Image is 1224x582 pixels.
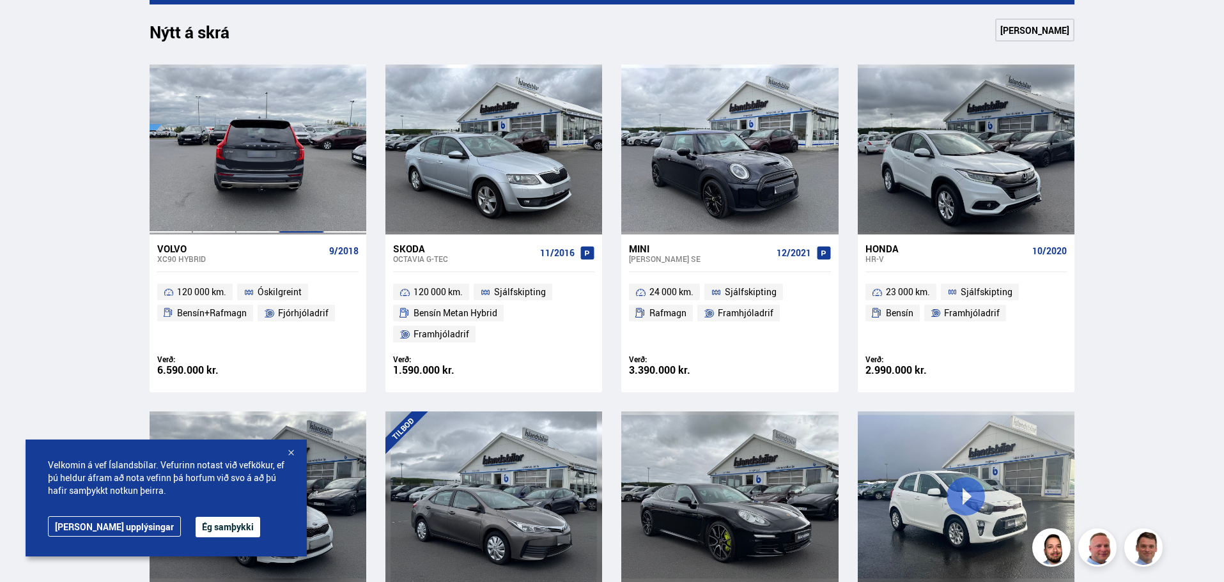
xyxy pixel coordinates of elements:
[995,19,1074,42] a: [PERSON_NAME]
[196,517,260,537] button: Ég samþykki
[414,305,497,321] span: Bensín Metan Hybrid
[540,248,575,258] span: 11/2016
[278,305,329,321] span: Fjórhjóladrif
[48,516,181,537] a: [PERSON_NAME] upplýsingar
[725,284,777,300] span: Sjálfskipting
[629,254,771,263] div: [PERSON_NAME] SE
[150,22,252,49] h1: Nýtt á skrá
[944,305,1000,321] span: Framhjóladrif
[886,284,930,300] span: 23 000 km.
[1032,246,1067,256] span: 10/2020
[494,284,546,300] span: Sjálfskipting
[629,355,730,364] div: Verð:
[414,284,463,300] span: 120 000 km.
[157,365,258,376] div: 6.590.000 kr.
[865,243,1027,254] div: Honda
[157,243,324,254] div: Volvo
[865,355,966,364] div: Verð:
[258,284,302,300] span: Óskilgreint
[777,248,811,258] span: 12/2021
[649,284,693,300] span: 24 000 km.
[157,355,258,364] div: Verð:
[1080,530,1119,569] img: siFngHWaQ9KaOqBr.png
[858,234,1074,392] a: Honda HR-V 10/2020 23 000 km. Sjálfskipting Bensín Framhjóladrif Verð: 2.990.000 kr.
[629,365,730,376] div: 3.390.000 kr.
[865,365,966,376] div: 2.990.000 kr.
[414,326,469,342] span: Framhjóladrif
[649,305,686,321] span: Rafmagn
[329,246,359,256] span: 9/2018
[629,243,771,254] div: Mini
[150,234,366,392] a: Volvo XC90 HYBRID 9/2018 120 000 km. Óskilgreint Bensín+Rafmagn Fjórhjóladrif Verð: 6.590.000 kr.
[177,284,226,300] span: 120 000 km.
[48,459,284,497] span: Velkomin á vef Íslandsbílar. Vefurinn notast við vefkökur, ef þú heldur áfram að nota vefinn þá h...
[718,305,773,321] span: Framhjóladrif
[865,254,1027,263] div: HR-V
[385,234,602,392] a: Skoda Octavia G-TEC 11/2016 120 000 km. Sjálfskipting Bensín Metan Hybrid Framhjóladrif Verð: 1.5...
[157,254,324,263] div: XC90 HYBRID
[961,284,1012,300] span: Sjálfskipting
[10,5,49,43] button: Open LiveChat chat widget
[393,254,535,263] div: Octavia G-TEC
[393,243,535,254] div: Skoda
[393,365,494,376] div: 1.590.000 kr.
[1034,530,1073,569] img: nhp88E3Fdnt1Opn2.png
[1126,530,1165,569] img: FbJEzSuNWCJXmdc-.webp
[621,234,838,392] a: Mini [PERSON_NAME] SE 12/2021 24 000 km. Sjálfskipting Rafmagn Framhjóladrif Verð: 3.390.000 kr.
[886,305,913,321] span: Bensín
[177,305,247,321] span: Bensín+Rafmagn
[393,355,494,364] div: Verð:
